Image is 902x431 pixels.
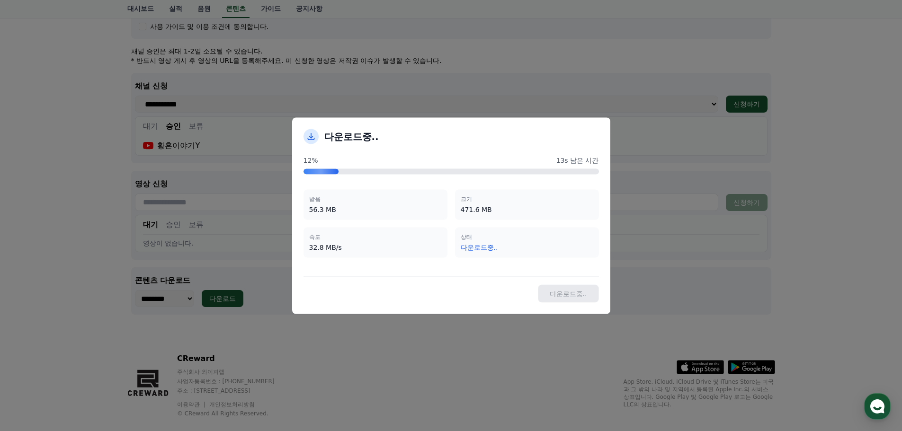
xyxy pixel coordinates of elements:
span: 대화 [87,315,98,322]
span: 13s 남은 시간 [556,155,598,165]
div: 받음 [309,195,442,202]
div: 크기 [461,195,593,202]
button: 다운로드중.. [538,284,599,302]
span: 설정 [146,314,158,322]
div: modal [292,117,610,314]
span: 12% [304,155,318,165]
div: 471.6 MB [461,204,593,214]
div: 상태 [461,233,593,240]
a: 대화 [63,300,122,324]
a: 홈 [3,300,63,324]
div: 다운로드중.. [461,242,593,252]
div: 속도 [309,233,442,240]
h2: 다운로드중.. [324,130,379,143]
div: 56.3 MB [309,204,442,214]
span: 홈 [30,314,36,322]
a: 설정 [122,300,182,324]
div: 32.8 MB/s [309,242,442,252]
